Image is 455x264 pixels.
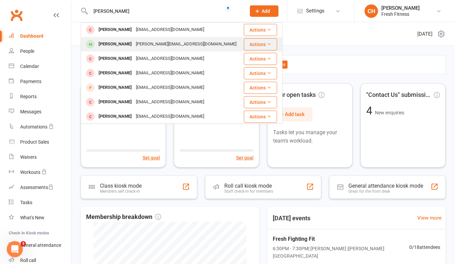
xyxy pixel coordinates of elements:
[97,54,134,64] div: [PERSON_NAME]
[20,124,47,129] div: Automations
[20,185,53,190] div: Assessments
[417,30,432,38] span: [DATE]
[8,7,25,24] a: Clubworx
[244,24,277,36] button: Actions
[20,94,37,99] div: Reports
[9,104,71,119] a: Messages
[273,128,347,145] p: Tasks let you manage your team's workload.
[250,5,278,17] button: Add
[236,154,254,161] button: Set goal
[134,97,206,107] div: [EMAIL_ADDRESS][DOMAIN_NAME]
[20,169,40,175] div: Workouts
[134,112,206,121] div: [EMAIL_ADDRESS][DOMAIN_NAME]
[20,33,43,39] div: Dashboard
[9,29,71,44] a: Dashboard
[20,79,41,84] div: Payments
[9,74,71,89] a: Payments
[20,154,37,160] div: Waivers
[9,59,71,74] a: Calendar
[9,238,71,253] a: General attendance kiosk mode
[9,165,71,180] a: Workouts
[262,8,270,14] span: Add
[20,200,32,205] div: Tasks
[417,214,442,222] a: View more
[88,6,241,16] input: Search...
[348,183,423,189] div: General attendance kiosk mode
[244,53,277,65] button: Actions
[20,64,39,69] div: Calendar
[9,195,71,210] a: Tasks
[134,54,206,64] div: [EMAIL_ADDRESS][DOMAIN_NAME]
[244,82,277,94] button: Actions
[9,150,71,165] a: Waivers
[9,119,71,135] a: Automations
[9,180,71,195] a: Assessments
[375,110,404,115] span: New enquiries
[381,5,420,11] div: [PERSON_NAME]
[267,212,316,224] h3: [DATE] events
[273,235,410,243] span: Fresh Fighting Fit
[273,107,312,121] button: + Add task
[9,210,71,225] a: What's New
[97,97,134,107] div: [PERSON_NAME]
[20,242,61,248] div: General attendance
[366,104,375,117] span: 4
[97,68,134,78] div: [PERSON_NAME]
[244,38,277,50] button: Actions
[20,139,49,145] div: Product Sales
[9,44,71,59] a: People
[7,241,23,257] iframe: Intercom live chat
[97,39,134,49] div: [PERSON_NAME]
[244,111,277,123] button: Actions
[86,212,161,222] span: Membership breakdown
[9,135,71,150] a: Product Sales
[100,183,142,189] div: Class kiosk mode
[244,67,277,79] button: Actions
[21,241,26,247] span: 3
[20,109,41,114] div: Messages
[381,11,420,17] div: Fresh Fitness
[348,189,423,194] div: Great for the front desk
[366,90,432,100] span: "Contact Us" submissions
[224,183,273,189] div: Roll call kiosk mode
[134,68,206,78] div: [EMAIL_ADDRESS][DOMAIN_NAME]
[97,25,134,35] div: [PERSON_NAME]
[306,3,325,18] span: Settings
[134,25,206,35] div: [EMAIL_ADDRESS][DOMAIN_NAME]
[97,112,134,121] div: [PERSON_NAME]
[224,189,273,194] div: Staff check-in for members
[134,39,238,49] div: [PERSON_NAME][EMAIL_ADDRESS][DOMAIN_NAME]
[97,83,134,92] div: [PERSON_NAME]
[143,154,160,161] button: Set goal
[134,83,206,92] div: [EMAIL_ADDRESS][DOMAIN_NAME]
[20,48,34,54] div: People
[20,258,36,263] div: Roll call
[273,90,325,100] span: Your open tasks
[100,189,142,194] div: Members self check-in
[365,4,378,18] div: CH
[20,215,44,220] div: What's New
[409,243,440,251] span: 0 / 18 attendees
[9,89,71,104] a: Reports
[244,96,277,108] button: Actions
[273,245,410,260] span: 6:30PM - 7:30PM | [PERSON_NAME] | [PERSON_NAME][GEOGRAPHIC_DATA]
